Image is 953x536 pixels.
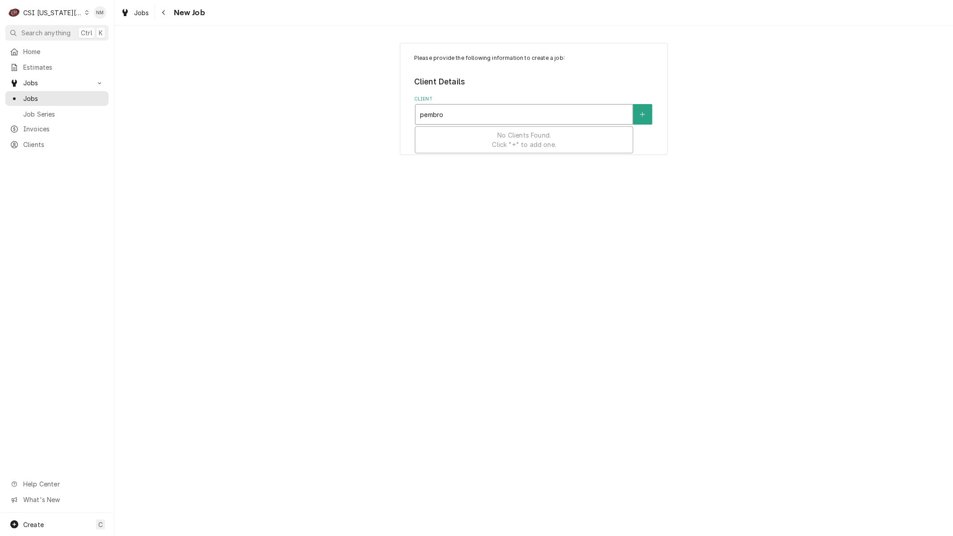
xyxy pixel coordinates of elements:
[23,124,104,134] span: Invoices
[117,5,153,20] a: Jobs
[5,492,109,507] a: Go to What's New
[5,477,109,491] a: Go to Help Center
[400,43,668,155] div: Job Create/Update
[414,54,653,125] div: Job Create/Update Form
[8,6,21,19] div: CSI Kansas City's Avatar
[5,75,109,90] a: Go to Jobs
[134,8,149,17] span: Jobs
[99,28,103,38] span: K
[640,111,645,117] svg: Create New Client
[23,495,103,504] span: What's New
[23,78,91,88] span: Jobs
[5,60,109,75] a: Estimates
[8,6,21,19] div: C
[23,63,104,72] span: Estimates
[157,5,171,20] button: Navigate back
[633,104,652,125] button: Create New Client
[23,140,104,149] span: Clients
[23,521,44,528] span: Create
[5,137,109,152] a: Clients
[23,94,104,103] span: Jobs
[414,96,653,103] label: Client
[23,479,103,489] span: Help Center
[414,54,653,62] p: Please provide the following information to create a job:
[5,121,109,136] a: Invoices
[5,107,109,121] a: Job Series
[94,6,106,19] div: Nancy Manuel's Avatar
[5,44,109,59] a: Home
[23,109,104,119] span: Job Series
[23,47,104,56] span: Home
[171,7,205,19] span: New Job
[5,91,109,106] a: Jobs
[98,520,103,529] span: C
[5,25,109,41] button: Search anythingCtrlK
[94,6,106,19] div: NM
[23,8,82,17] div: CSI [US_STATE][GEOGRAPHIC_DATA]
[414,76,653,88] legend: Client Details
[81,28,92,38] span: Ctrl
[492,131,556,148] span: No Clients Found. Click "+" to add one.
[414,96,653,125] div: Client
[21,28,71,38] span: Search anything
